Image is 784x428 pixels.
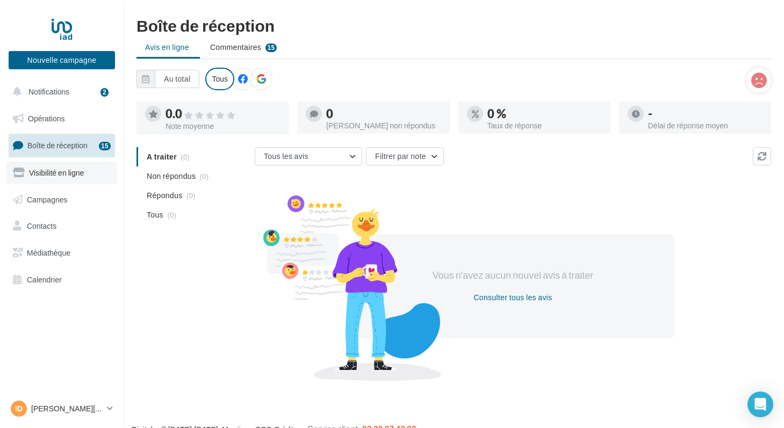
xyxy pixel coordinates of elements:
[136,70,199,88] button: Au total
[205,68,234,90] div: Tous
[99,142,111,150] div: 15
[155,70,199,88] button: Au total
[15,403,23,414] span: ID
[6,81,113,103] button: Notifications 2
[136,17,771,33] div: Boîte de réception
[167,211,176,219] span: (0)
[28,87,69,96] span: Notifications
[27,141,88,150] span: Boîte de réception
[265,43,277,52] div: 15
[487,122,602,129] div: Taux de réponse
[255,147,362,165] button: Tous les avis
[648,122,763,129] div: Délai de réponse moyen
[27,194,68,204] span: Campagnes
[648,108,763,120] div: -
[487,108,602,120] div: 0 %
[100,88,109,97] div: 2
[9,398,115,419] a: ID [PERSON_NAME][DATE]
[6,162,117,184] a: Visibilité en ligne
[27,248,70,257] span: Médiathèque
[210,42,261,53] span: Commentaires
[6,269,117,291] a: Calendrier
[326,108,441,120] div: 0
[6,134,117,157] a: Boîte de réception15
[147,209,163,220] span: Tous
[9,51,115,69] button: Nouvelle campagne
[469,291,556,304] button: Consulter tous les avis
[147,171,196,182] span: Non répondus
[6,215,117,237] a: Contacts
[27,275,62,284] span: Calendrier
[147,190,183,201] span: Répondus
[31,403,103,414] p: [PERSON_NAME][DATE]
[28,114,64,123] span: Opérations
[29,168,84,177] span: Visibilité en ligne
[166,122,280,130] div: Note moyenne
[747,391,773,417] div: Open Intercom Messenger
[326,122,441,129] div: [PERSON_NAME] non répondus
[421,269,606,282] div: Vous n'avez aucun nouvel avis à traiter
[366,147,444,165] button: Filtrer par note
[27,221,56,230] span: Contacts
[264,151,308,161] span: Tous les avis
[166,108,280,120] div: 0.0
[6,107,117,130] a: Opérations
[200,172,209,180] span: (0)
[6,188,117,211] a: Campagnes
[186,191,196,200] span: (0)
[6,242,117,264] a: Médiathèque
